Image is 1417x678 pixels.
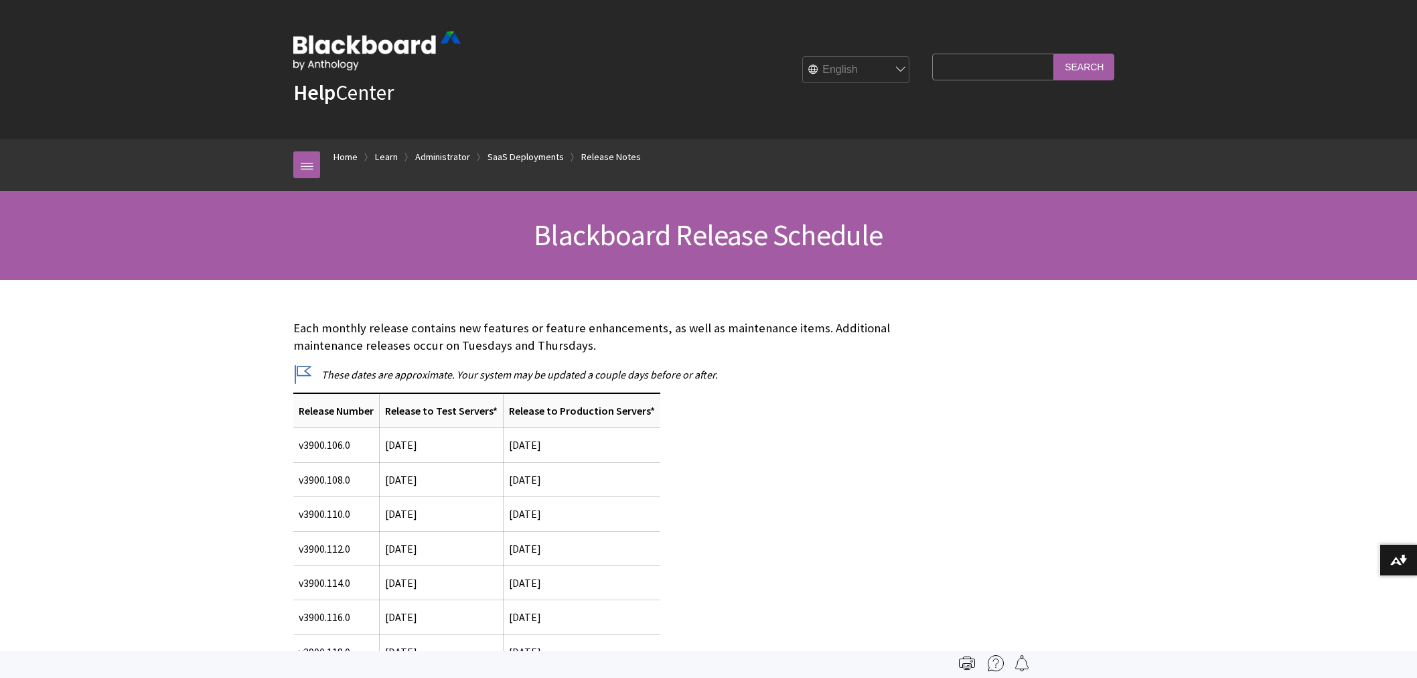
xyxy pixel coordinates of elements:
[293,367,925,382] p: These dates are approximate. Your system may be updated a couple days before or after.
[534,216,883,253] span: Blackboard Release Schedule
[333,149,358,165] a: Home
[509,542,541,555] span: [DATE]
[293,79,394,106] a: HelpCenter
[380,428,504,462] td: [DATE]
[504,497,661,531] td: [DATE]
[293,393,380,428] th: Release Number
[380,462,504,496] td: [DATE]
[293,531,380,565] td: v3900.112.0
[293,462,380,496] td: v3900.108.0
[1054,54,1114,80] input: Search
[293,497,380,531] td: v3900.110.0
[803,57,910,84] select: Site Language Selector
[415,149,470,165] a: Administrator
[375,149,398,165] a: Learn
[504,428,661,462] td: [DATE]
[385,610,417,624] span: [DATE]
[385,645,417,659] span: [DATE]
[504,600,661,634] td: [DATE]
[293,428,380,462] td: v3900.106.0
[504,565,661,600] td: [DATE]
[293,600,380,634] td: v3900.116.0
[293,31,461,70] img: Blackboard by Anthology
[293,79,335,106] strong: Help
[504,634,661,669] td: [DATE]
[988,655,1004,671] img: More help
[380,497,504,531] td: [DATE]
[504,462,661,496] td: [DATE]
[380,393,504,428] th: Release to Test Servers*
[293,634,380,669] td: v3900.118.0
[488,149,564,165] a: SaaS Deployments
[581,149,641,165] a: Release Notes
[504,393,661,428] th: Release to Production Servers*
[385,576,417,590] span: [DATE]
[293,565,380,600] td: v3900.114.0
[1014,655,1030,671] img: Follow this page
[959,655,975,671] img: Print
[293,320,925,354] p: Each monthly release contains new features or feature enhancements, as well as maintenance items....
[385,542,417,555] span: [DATE]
